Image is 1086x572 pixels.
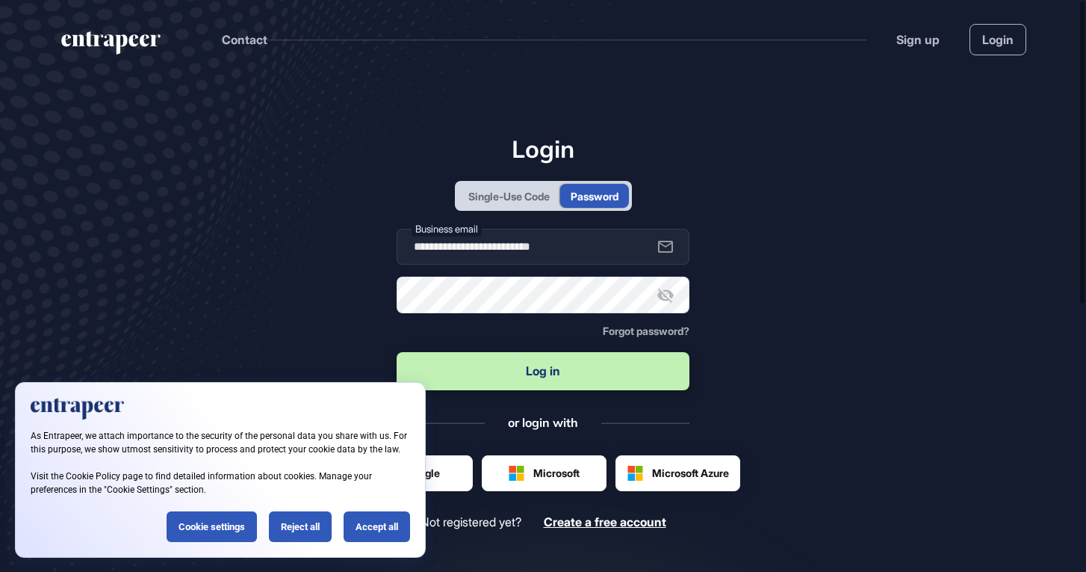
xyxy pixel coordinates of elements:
[508,414,578,431] div: or login with
[603,325,689,337] span: Forgot password?
[60,31,162,60] a: entrapeer-logo
[603,325,689,337] a: Forgot password?
[222,30,267,49] button: Contact
[397,135,689,163] h1: Login
[571,188,618,204] div: Password
[544,515,666,529] a: Create a free account
[896,31,940,49] a: Sign up
[412,221,482,237] label: Business email
[397,352,689,390] button: Log in
[544,514,666,529] span: Create a free account
[969,24,1026,55] a: Login
[468,188,550,204] div: Single-Use Code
